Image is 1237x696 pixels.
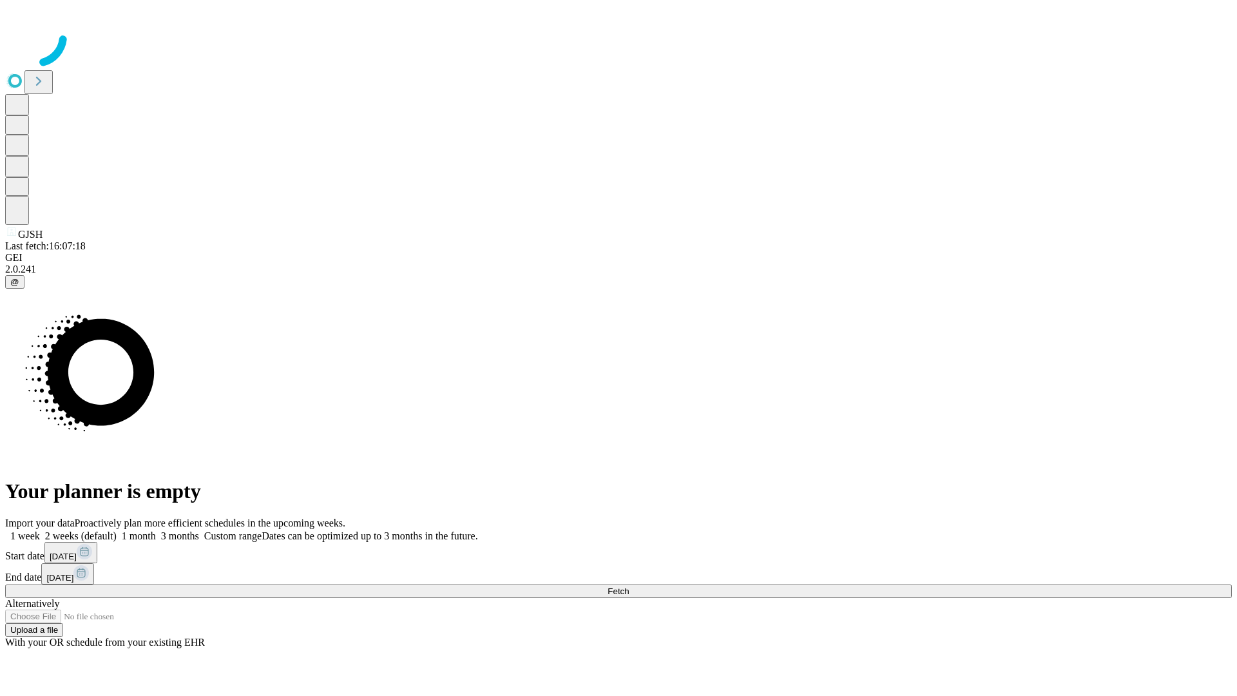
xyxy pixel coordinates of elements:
[262,530,477,541] span: Dates can be optimized up to 3 months in the future.
[5,517,75,528] span: Import your data
[5,252,1232,264] div: GEI
[10,277,19,287] span: @
[5,598,59,609] span: Alternatively
[5,563,1232,585] div: End date
[75,517,345,528] span: Proactively plan more efficient schedules in the upcoming weeks.
[5,479,1232,503] h1: Your planner is empty
[5,264,1232,275] div: 2.0.241
[18,229,43,240] span: GJSH
[5,275,24,289] button: @
[204,530,262,541] span: Custom range
[5,637,205,648] span: With your OR schedule from your existing EHR
[5,585,1232,598] button: Fetch
[44,542,97,563] button: [DATE]
[45,530,117,541] span: 2 weeks (default)
[50,552,77,561] span: [DATE]
[161,530,199,541] span: 3 months
[608,586,629,596] span: Fetch
[5,240,86,251] span: Last fetch: 16:07:18
[46,573,73,583] span: [DATE]
[41,563,94,585] button: [DATE]
[5,623,63,637] button: Upload a file
[5,542,1232,563] div: Start date
[10,530,40,541] span: 1 week
[122,530,156,541] span: 1 month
